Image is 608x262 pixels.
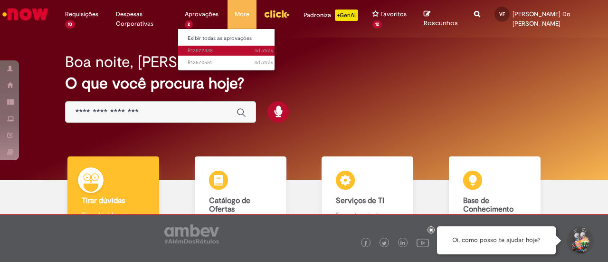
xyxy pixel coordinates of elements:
ul: Aprovações [178,29,275,71]
span: [PERSON_NAME] Do [PERSON_NAME] [513,10,570,28]
span: 10 [65,20,75,29]
img: ServiceNow [1,5,50,24]
span: 3d atrás [254,59,273,66]
a: Catálogo de Ofertas Abra uma solicitação [177,156,304,239]
img: logo_footer_ambev_rotulo_gray.png [164,224,219,243]
span: Despesas Corporativas [116,10,171,29]
p: Tirar dúvidas com Lupi Assist e Gen Ai [82,210,145,229]
b: Tirar dúvidas [82,196,125,205]
time: 26/09/2025 13:15:07 [254,59,273,66]
button: Iniciar Conversa de Suporte [565,226,594,255]
a: Serviços de TI Encontre ajuda [304,156,431,239]
a: Tirar dúvidas Tirar dúvidas com Lupi Assist e Gen Ai [50,156,177,239]
div: Oi, como posso te ajudar hoje? [437,226,556,254]
span: R13572338 [188,47,273,55]
a: Aberto R13572338 : [178,46,283,56]
a: Aberto R13570551 : [178,58,283,68]
span: 2 [185,20,193,29]
img: click_logo_yellow_360x200.png [264,7,289,21]
span: Favoritos [380,10,407,19]
img: logo_footer_youtube.png [417,236,429,249]
span: R13570551 [188,59,273,67]
span: 3d atrás [254,47,273,54]
span: Rascunhos [424,19,458,28]
p: +GenAi [335,10,358,21]
p: Encontre ajuda [336,210,399,220]
b: Serviços de TI [336,196,384,205]
img: logo_footer_linkedin.png [400,241,405,246]
span: More [235,10,249,19]
span: Requisições [65,10,98,19]
time: 26/09/2025 20:24:23 [254,47,273,54]
img: logo_footer_facebook.png [363,241,368,246]
h2: O que você procura hoje? [65,75,542,92]
div: Padroniza [304,10,358,21]
span: 12 [372,20,382,29]
a: Exibir todas as aprovações [178,33,283,44]
span: VF [499,11,505,17]
b: Catálogo de Ofertas [209,196,250,214]
a: Base de Conhecimento Consulte e aprenda [431,156,559,239]
a: Rascunhos [424,10,460,28]
span: Aprovações [185,10,218,19]
b: Base de Conhecimento [463,196,513,214]
img: logo_footer_twitter.png [382,241,387,246]
h2: Boa noite, [PERSON_NAME] [65,54,256,70]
